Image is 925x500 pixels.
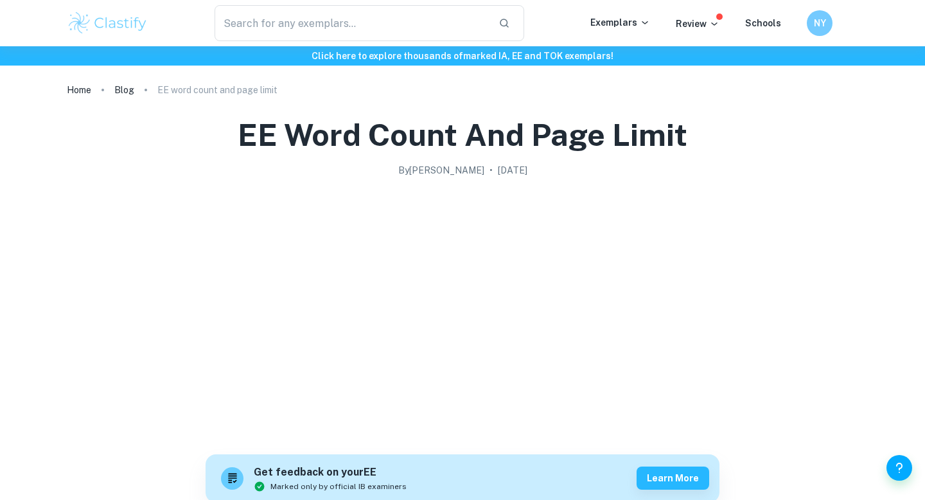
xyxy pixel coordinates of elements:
input: Search for any exemplars... [215,5,488,41]
a: Schools [745,18,781,28]
span: Marked only by official IB examiners [270,481,407,492]
img: EE word count and page limit cover image [206,183,719,440]
h2: [DATE] [498,163,527,177]
h6: NY [813,16,827,30]
a: Home [67,81,91,99]
p: • [489,163,493,177]
p: EE word count and page limit [157,83,277,97]
p: Review [676,17,719,31]
h1: EE word count and page limit [238,114,687,156]
h2: By [PERSON_NAME] [398,163,484,177]
a: Blog [114,81,134,99]
button: Learn more [637,467,709,490]
p: Exemplars [590,15,650,30]
h6: Click here to explore thousands of marked IA, EE and TOK exemplars ! [3,49,922,63]
button: NY [807,10,833,36]
button: Help and Feedback [886,455,912,481]
h6: Get feedback on your EE [254,465,407,481]
img: Clastify logo [67,10,148,36]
